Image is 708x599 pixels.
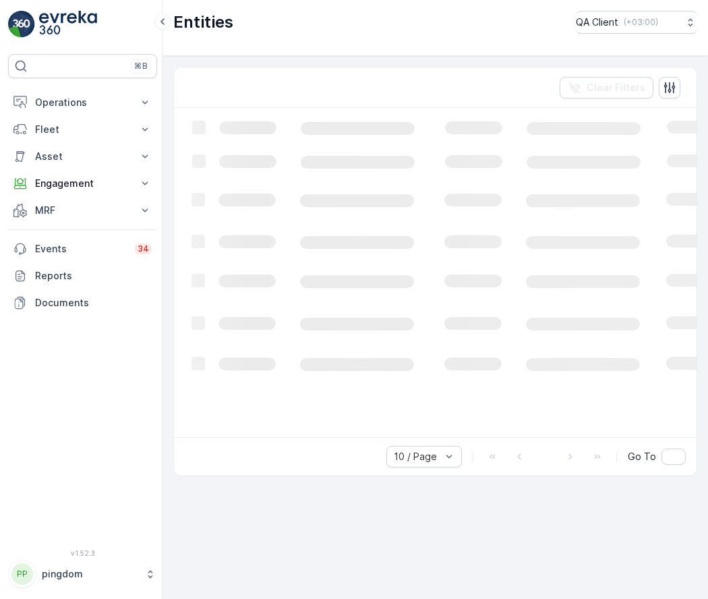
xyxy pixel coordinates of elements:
a: Events34 [8,235,157,262]
p: MRF [35,204,130,217]
button: PPpingdom [8,560,157,588]
p: Engagement [35,177,130,190]
p: Clear Filters [587,81,645,94]
div: PP [11,563,33,585]
img: logo_light-DOdMpM7g.png [39,11,97,38]
p: Entities [173,11,233,33]
p: Fleet [35,123,130,136]
p: ( +03:00 ) [624,17,658,28]
p: QA Client [576,16,618,29]
button: Clear Filters [560,77,653,98]
p: Events [35,242,127,256]
button: QA Client(+03:00) [576,11,697,34]
p: pingdom [42,567,138,581]
span: Go To [628,450,656,463]
a: Documents [8,289,157,316]
img: logo [8,11,35,38]
button: Operations [8,89,157,116]
p: Reports [35,269,152,283]
p: Operations [35,96,130,109]
button: Engagement [8,170,157,197]
p: Asset [35,150,130,163]
button: Fleet [8,116,157,143]
button: Asset [8,143,157,170]
button: MRF [8,197,157,224]
p: Documents [35,296,152,310]
p: 34 [138,244,149,254]
a: Reports [8,262,157,289]
p: ⌘B [134,61,148,72]
span: v 1.52.3 [8,549,157,557]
